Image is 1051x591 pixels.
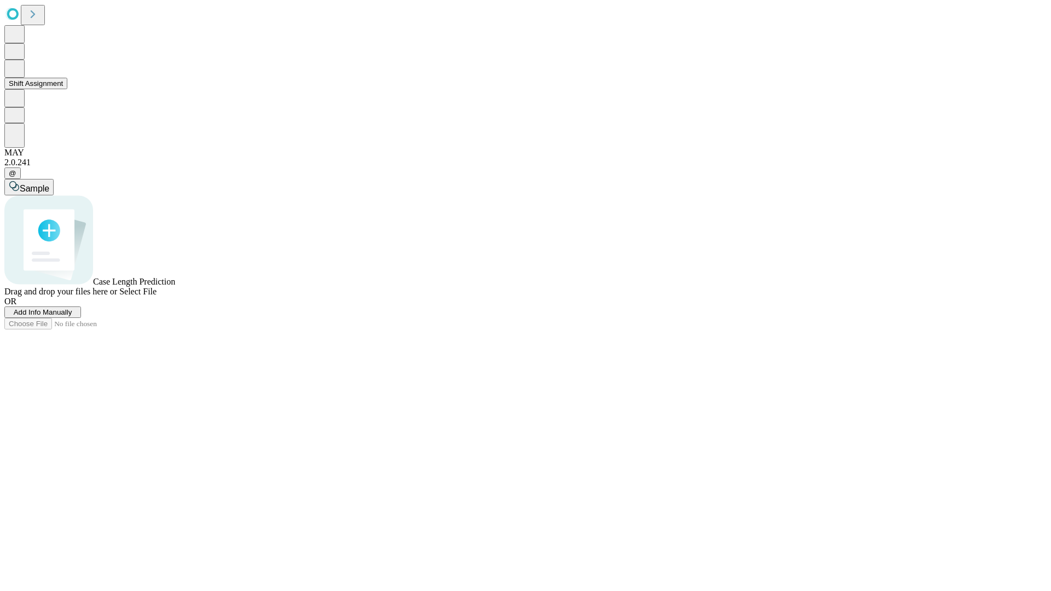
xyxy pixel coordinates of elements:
[4,306,81,318] button: Add Info Manually
[93,277,175,286] span: Case Length Prediction
[4,297,16,306] span: OR
[4,287,117,296] span: Drag and drop your files here or
[4,148,1047,158] div: MAY
[9,169,16,177] span: @
[20,184,49,193] span: Sample
[4,158,1047,167] div: 2.0.241
[119,287,157,296] span: Select File
[4,179,54,195] button: Sample
[4,167,21,179] button: @
[14,308,72,316] span: Add Info Manually
[4,78,67,89] button: Shift Assignment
